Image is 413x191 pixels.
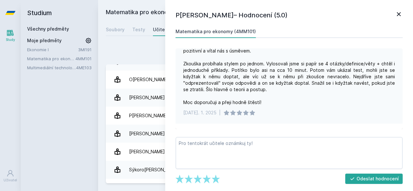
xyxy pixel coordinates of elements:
[106,125,405,143] a: [PERSON_NAME] 14 hodnocení 5.0
[1,166,19,186] a: Uživatel
[106,89,405,107] a: [PERSON_NAME] 13 hodnocení 4.3
[153,23,169,36] a: Učitelé
[183,110,217,116] div: [DATE]. 1. 2025
[27,37,62,44] span: Moje předměty
[27,26,69,32] a: Všechny předměty
[345,174,403,184] button: Odeslat hodnocení
[27,46,78,53] a: Ekonomie I
[129,109,168,122] div: P[PERSON_NAME]
[27,55,76,62] a: Matematika pro ekonomy
[132,23,145,36] a: Testy
[27,64,76,71] a: Multimediální technologie
[106,107,405,125] a: P[PERSON_NAME] 8 hodnocení 4.3
[129,91,165,104] div: [PERSON_NAME]
[106,161,405,179] a: Sýkoro[PERSON_NAME] 70 hodnocení 4.7
[129,127,165,140] div: [PERSON_NAME]
[1,26,19,45] a: Study
[106,26,125,33] div: Soubory
[76,56,92,61] a: 4MM101
[129,163,180,176] div: Sýkoro[PERSON_NAME]
[153,26,169,33] div: Učitelé
[183,41,395,106] div: Nejlepší! Měla jsem ho pouze na ústní část zkoušky a bylo to super! Už od začátku byl velice pozi...
[106,8,331,18] h2: Matematika pro ekonomy (4MM101)
[219,110,221,116] div: |
[106,23,125,36] a: Soubory
[76,65,92,70] a: 4ME103
[106,71,405,89] a: O[PERSON_NAME] 75 hodnocení 4.5
[106,143,405,161] a: [PERSON_NAME] 8 hodnocení 3.4
[4,178,17,183] div: Uživatel
[129,145,165,158] div: [PERSON_NAME]
[6,37,15,42] div: Study
[129,73,168,86] div: O[PERSON_NAME]
[78,47,92,52] a: 3MI191
[132,26,145,33] div: Testy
